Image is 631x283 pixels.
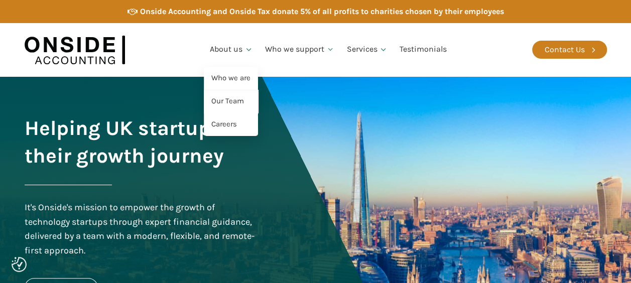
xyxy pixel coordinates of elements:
[394,33,453,67] a: Testimonials
[12,257,27,272] img: Revisit consent button
[25,31,125,69] img: Onside Accounting
[204,67,258,90] a: Who we are
[25,200,258,258] div: It's Onside's mission to empower the growth of technology startups through expert financial guida...
[204,90,258,113] a: Our Team
[532,41,607,59] a: Contact Us
[204,33,259,67] a: About us
[204,113,258,136] a: Careers
[25,114,258,170] h1: Helping UK startups on their growth journey
[259,33,341,67] a: Who we support
[545,43,585,56] div: Contact Us
[140,5,504,18] div: Onside Accounting and Onside Tax donate 5% of all profits to charities chosen by their employees
[340,33,394,67] a: Services
[12,257,27,272] button: Consent Preferences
